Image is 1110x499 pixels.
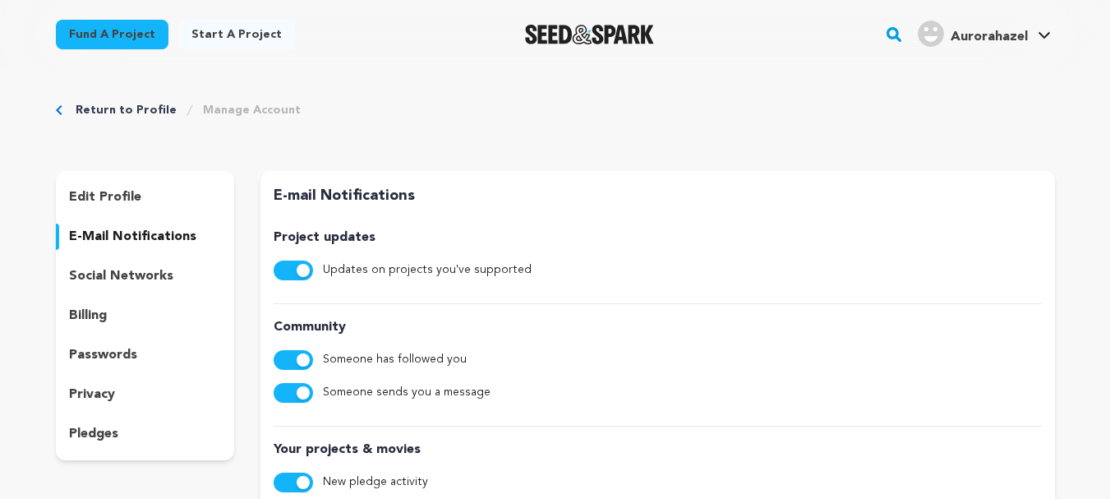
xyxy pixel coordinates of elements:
[69,187,141,207] p: edit profile
[914,17,1054,47] a: Aurorahazel's Profile
[323,350,467,370] label: Someone has followed you
[918,21,944,47] img: user.png
[56,421,235,447] button: pledges
[69,424,118,444] p: pledges
[323,261,532,280] label: Updates on projects you've supported
[274,440,1041,460] p: Your projects & movies
[323,383,491,403] label: Someone sends you a message
[274,317,1041,337] p: Community
[56,263,235,289] button: social networks
[56,303,235,329] button: billing
[914,17,1054,52] span: Aurorahazel's Profile
[178,20,295,49] a: Start a project
[918,21,1028,47] div: Aurorahazel's Profile
[525,25,654,44] a: Seed&Spark Homepage
[203,102,301,118] a: Manage Account
[56,224,235,250] button: e-mail notifications
[69,266,173,286] p: social networks
[274,184,1041,208] p: E-mail Notifications
[56,20,168,49] a: Fund a project
[56,184,235,210] button: edit profile
[69,345,137,365] p: passwords
[274,228,1041,247] p: Project updates
[69,385,115,404] p: privacy
[76,102,177,118] a: Return to Profile
[56,342,235,368] button: passwords
[69,227,196,247] p: e-mail notifications
[951,30,1028,44] span: Aurorahazel
[525,25,654,44] img: Seed&Spark Logo Dark Mode
[56,102,1055,118] div: Breadcrumb
[69,306,107,326] p: billing
[56,381,235,408] button: privacy
[323,473,428,492] label: New pledge activity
